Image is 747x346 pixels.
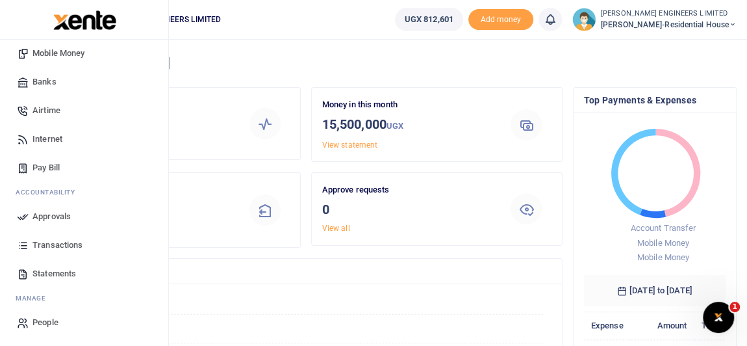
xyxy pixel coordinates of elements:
[32,161,60,174] span: Pay Bill
[322,140,377,150] a: View statement
[10,68,158,96] a: Banks
[322,224,350,233] a: View all
[637,252,689,262] span: Mobile Money
[468,14,533,23] a: Add money
[32,133,62,146] span: Internet
[584,93,726,107] h4: Top Payments & Expenses
[32,267,76,280] span: Statements
[601,8,737,20] small: [PERSON_NAME] ENGINEERS LIMITED
[322,183,492,197] p: Approve requests
[22,293,46,303] span: anage
[10,39,158,68] a: Mobile Money
[10,153,158,182] a: Pay Bill
[32,210,71,223] span: Approvals
[630,223,696,233] span: Account Transfer
[10,288,158,308] li: M
[25,187,75,197] span: countability
[390,8,468,31] li: Wallet ballance
[10,231,158,259] a: Transactions
[322,114,492,136] h3: 15,500,000
[584,275,726,306] h6: [DATE] to [DATE]
[468,9,533,31] li: Toup your wallet
[601,19,737,31] span: [PERSON_NAME]-Residential House
[637,238,689,248] span: Mobile Money
[631,312,694,340] th: Amount
[468,9,533,31] span: Add money
[10,182,158,202] li: Ac
[60,264,551,278] h4: Transactions Overview
[49,56,737,70] h4: Hello [PERSON_NAME]
[10,96,158,125] a: Airtime
[386,121,403,131] small: UGX
[322,200,492,219] h3: 0
[32,104,60,117] span: Airtime
[322,98,492,112] p: Money in this month
[53,10,116,30] img: logo-large
[10,125,158,153] a: Internet
[405,13,453,26] span: UGX 812,601
[572,8,596,31] img: profile-user
[584,312,631,340] th: Expense
[52,14,116,24] a: logo-small logo-large logo-large
[395,8,463,31] a: UGX 812,601
[32,316,58,329] span: People
[703,302,734,333] iframe: Intercom live chat
[729,302,740,312] span: 1
[10,202,158,231] a: Approvals
[10,259,158,288] a: Statements
[32,47,84,60] span: Mobile Money
[32,239,82,252] span: Transactions
[32,75,57,88] span: Banks
[694,312,728,340] th: Txns
[572,8,737,31] a: profile-user [PERSON_NAME] ENGINEERS LIMITED [PERSON_NAME]-Residential House
[10,308,158,337] a: People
